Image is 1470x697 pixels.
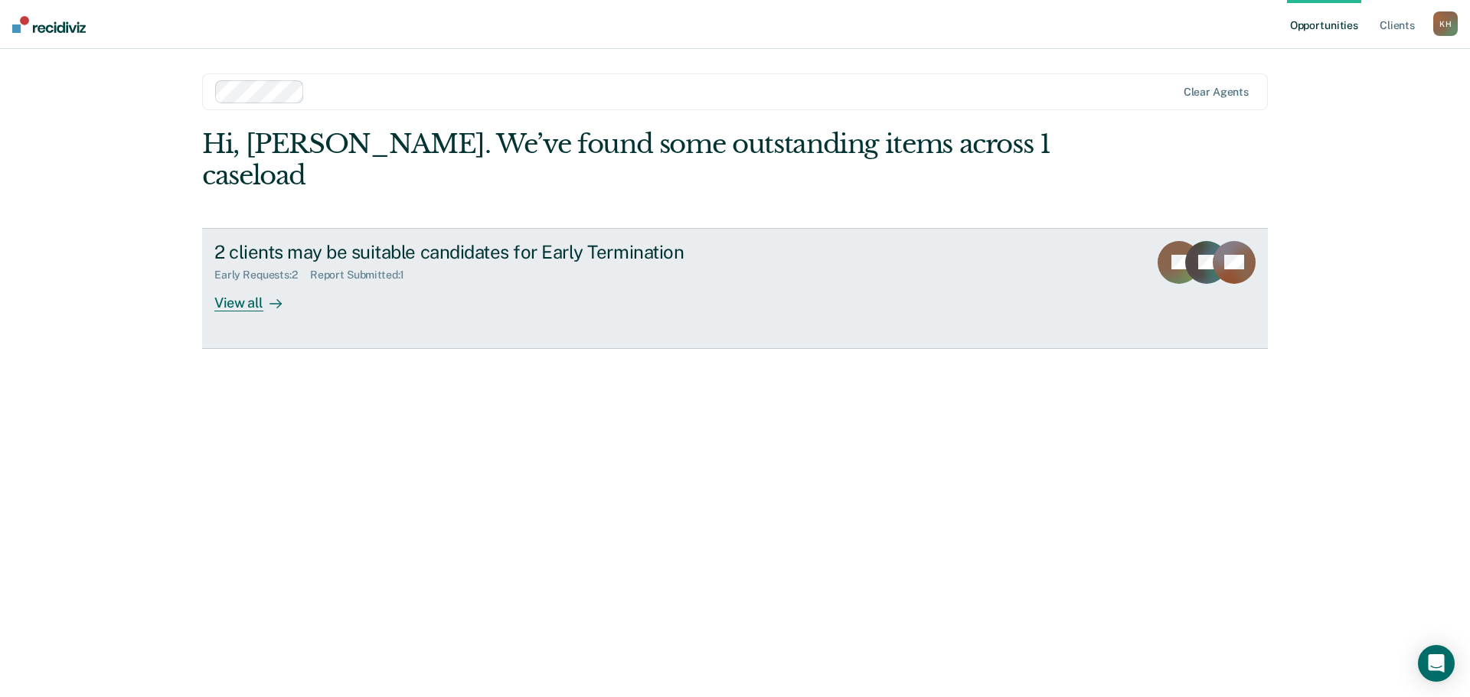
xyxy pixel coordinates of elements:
img: Recidiviz [12,16,86,33]
div: Hi, [PERSON_NAME]. We’ve found some outstanding items across 1 caseload [202,129,1055,191]
div: Report Submitted : 1 [310,269,417,282]
button: KH [1433,11,1458,36]
div: K H [1433,11,1458,36]
div: View all [214,282,300,311]
div: 2 clients may be suitable candidates for Early Termination [214,241,752,263]
div: Clear agents [1184,86,1249,99]
div: Open Intercom Messenger [1418,645,1455,682]
a: 2 clients may be suitable candidates for Early TerminationEarly Requests:2Report Submitted:1View all [202,228,1268,349]
div: Early Requests : 2 [214,269,310,282]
